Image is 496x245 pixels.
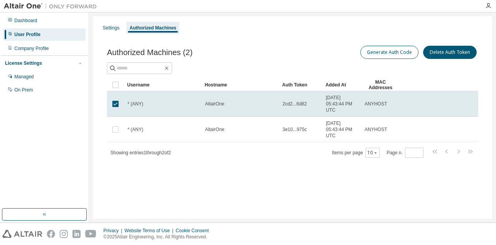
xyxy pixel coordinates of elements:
[326,95,358,113] span: [DATE] 05:43:44 PM UTC
[2,230,42,238] img: altair_logo.svg
[205,126,224,133] span: AltairOne
[72,230,81,238] img: linkedin.svg
[282,101,307,107] span: 2cd2...6d82
[205,79,276,91] div: Hostname
[127,79,198,91] div: Username
[129,25,176,31] div: Authorized Machines
[14,74,34,80] div: Managed
[282,79,319,91] div: Auth Token
[14,17,37,24] div: Dashboard
[360,46,418,59] button: Generate Auth Code
[367,150,378,156] button: 10
[365,101,387,107] span: ANYHOST
[423,46,477,59] button: Delete Auth Token
[365,126,387,133] span: ANYHOST
[47,230,55,238] img: facebook.svg
[282,126,307,133] span: 3e10...975c
[127,126,143,133] span: * (ANY)
[364,79,397,91] div: MAC Addresses
[103,25,119,31] div: Settings
[127,101,143,107] span: * (ANY)
[5,60,42,66] div: License Settings
[14,31,40,38] div: User Profile
[4,2,101,10] img: Altair One
[14,45,49,52] div: Company Profile
[103,234,214,240] p: © 2025 Altair Engineering, Inc. All Rights Reserved.
[124,228,176,234] div: Website Terms of Use
[387,148,424,158] span: Page n.
[107,48,193,57] span: Authorized Machines (2)
[325,79,358,91] div: Added At
[60,230,68,238] img: instagram.svg
[14,87,33,93] div: On Prem
[176,228,213,234] div: Cookie Consent
[205,101,224,107] span: AltairOne
[110,150,171,155] span: Showing entries 1 through 2 of 2
[85,230,96,238] img: youtube.svg
[103,228,124,234] div: Privacy
[332,148,380,158] span: Items per page
[326,120,358,139] span: [DATE] 05:43:44 PM UTC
